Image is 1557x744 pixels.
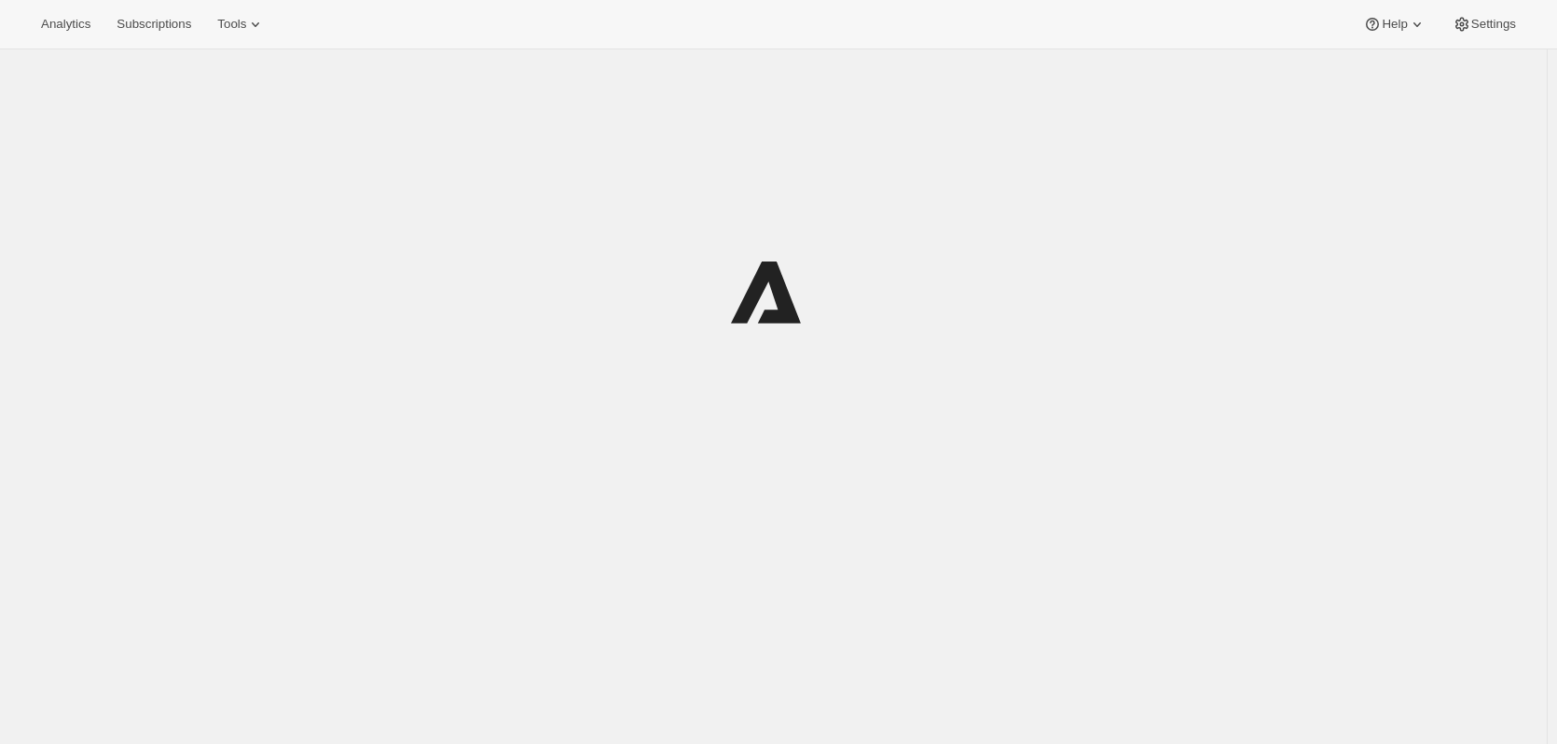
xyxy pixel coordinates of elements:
[1441,11,1527,37] button: Settings
[206,11,276,37] button: Tools
[30,11,102,37] button: Analytics
[1352,11,1437,37] button: Help
[117,17,191,32] span: Subscriptions
[1382,17,1407,32] span: Help
[1471,17,1516,32] span: Settings
[41,17,90,32] span: Analytics
[217,17,246,32] span: Tools
[105,11,202,37] button: Subscriptions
